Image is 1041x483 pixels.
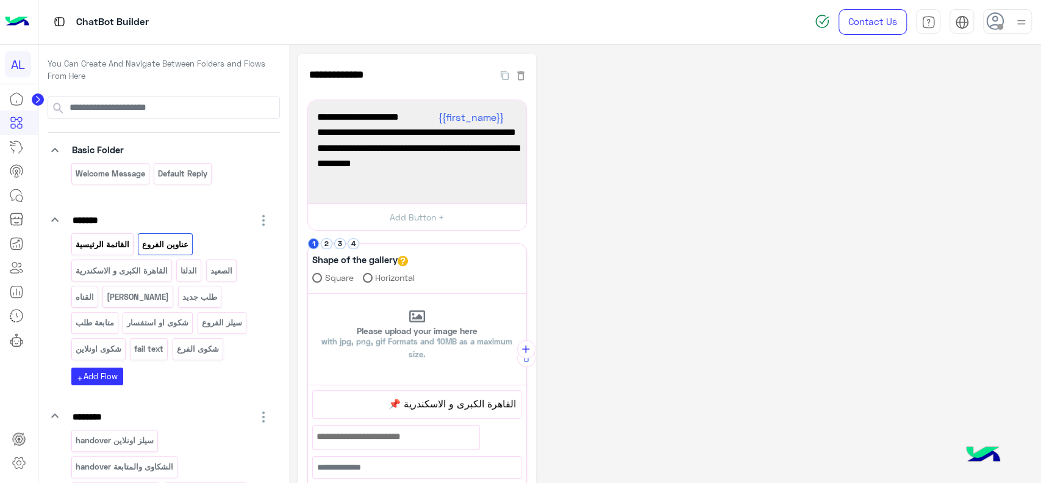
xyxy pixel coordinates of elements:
p: Default reply [157,167,209,181]
i: keyboard_arrow_down [48,212,62,227]
a: tab [916,9,940,35]
p: Please upload your image here [308,327,526,361]
p: شكوى الفرع [176,342,220,356]
span: {{first_name}} [438,111,504,123]
label: Square [312,271,354,284]
button: 2 [321,238,332,250]
span: Basic Folder [72,144,124,155]
p: fail text [134,342,165,356]
p: عناوين الفروع [141,238,190,252]
div: AL [5,51,31,78]
p: القناه [74,290,95,304]
img: tab [52,14,67,29]
button: add [517,340,535,358]
span: with jpg, png, gif Formats and 10MB as a maximum size. [321,336,512,359]
button: 1 [308,238,320,250]
img: spinner [815,14,829,29]
p: القاهرة الكبرى و الاسكندرية [74,264,168,278]
p: طلب جديد [181,290,218,304]
p: القائمة الرئيسية [74,238,130,252]
i: keyboard_arrow_down [48,143,62,158]
p: شكوى او استفسار [126,316,190,330]
img: hulul-logo.png [962,434,1004,477]
p: سيلز الفروع [201,316,243,330]
i: add [76,375,84,382]
p: الشكاوى والمتابعة handover [74,460,174,474]
button: addAdd Flow [71,368,123,385]
button: Delete Gallery Card [517,349,535,367]
p: الصعيد [209,264,233,278]
span: هنا هتلاقي كل فروع [PERSON_NAME] مع مواعيد العمل والعناوين. [317,125,517,156]
button: Duplicate Flow [495,68,515,82]
label: Horizontal [363,271,415,284]
button: 3 [334,238,346,250]
button: Add Button + [308,203,526,231]
p: متابعة طلب [74,316,115,330]
p: Welcome Message [74,167,146,181]
span: اختر منطقتك من الأزرار تحت وهتلاقي تفاصيل الفرع مع خريطة مباشرة. [317,156,517,187]
img: Logo [5,9,29,35]
img: tab [921,15,935,29]
span: أهلاً 👋 [317,109,517,125]
button: 4 [348,238,359,250]
a: Contact Us [839,9,907,35]
p: شكوى اونلاين [74,342,122,356]
label: Shape of the gallery [312,253,407,267]
img: tab [955,15,969,29]
p: سيلز اونلاين handover [74,434,154,448]
span: القاهرة الكبرى و الاسكندرية 📌 [318,396,516,412]
i: keyboard_arrow_down [48,409,62,423]
p: الدلتا [180,264,198,278]
img: profile [1014,15,1029,30]
p: You Can Create And Navigate Between Folders and Flows From Here [48,58,280,82]
p: منيو أونلاين [106,290,170,304]
button: Delete Flow [515,68,527,82]
p: ChatBot Builder [76,14,149,31]
i: add [520,343,532,356]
